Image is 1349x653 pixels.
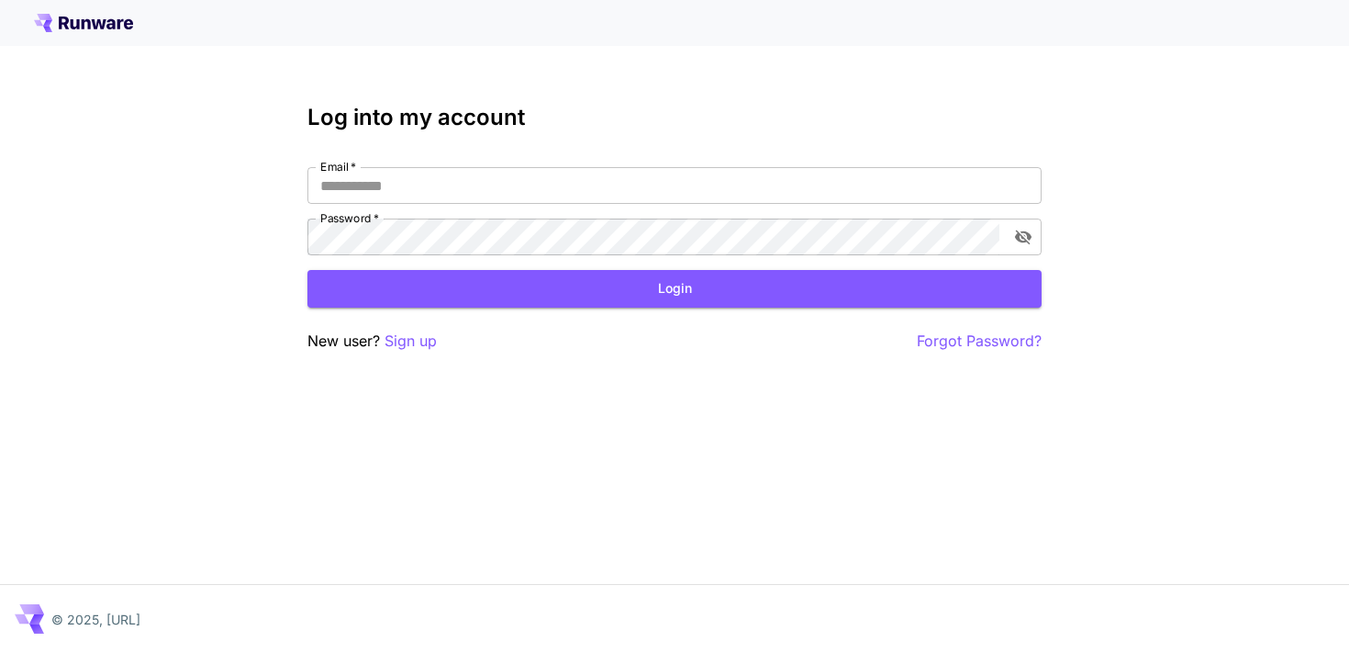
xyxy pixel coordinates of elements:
p: © 2025, [URL] [51,610,140,629]
h3: Log into my account [307,105,1042,130]
p: New user? [307,330,437,353]
label: Password [320,210,379,226]
button: Sign up [385,330,437,353]
button: toggle password visibility [1007,220,1040,253]
label: Email [320,159,356,175]
button: Forgot Password? [917,330,1042,353]
button: Login [307,270,1042,308]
